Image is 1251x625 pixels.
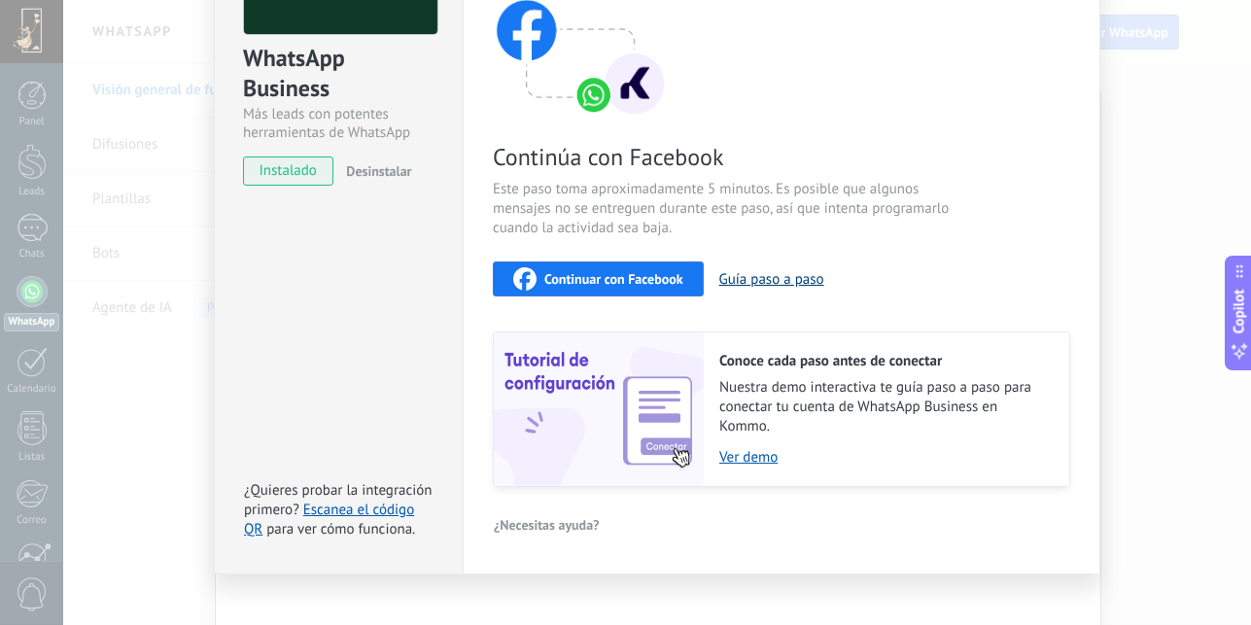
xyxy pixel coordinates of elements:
[493,510,601,539] button: ¿Necesitas ayuda?
[244,501,414,538] a: Escanea el código QR
[266,520,415,538] span: para ver cómo funciona.
[494,518,600,532] span: ¿Necesitas ayuda?
[338,156,411,186] button: Desinstalar
[243,43,434,105] div: WhatsApp Business
[1230,289,1249,333] span: Copilot
[719,448,1050,467] a: Ver demo
[493,261,704,296] button: Continuar con Facebook
[493,142,956,172] span: Continúa con Facebook
[244,481,433,519] span: ¿Quieres probar la integración primero?
[493,180,956,238] span: Este paso toma aproximadamente 5 minutos. Es posible que algunos mensajes no se entreguen durante...
[244,156,332,186] span: instalado
[243,105,434,142] div: Más leads con potentes herramientas de WhatsApp
[719,378,1050,436] span: Nuestra demo interactiva te guía paso a paso para conectar tu cuenta de WhatsApp Business en Kommo.
[719,270,824,289] button: Guía paso a paso
[719,352,1050,370] h2: Conoce cada paso antes de conectar
[346,162,411,180] span: Desinstalar
[544,272,683,286] span: Continuar con Facebook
